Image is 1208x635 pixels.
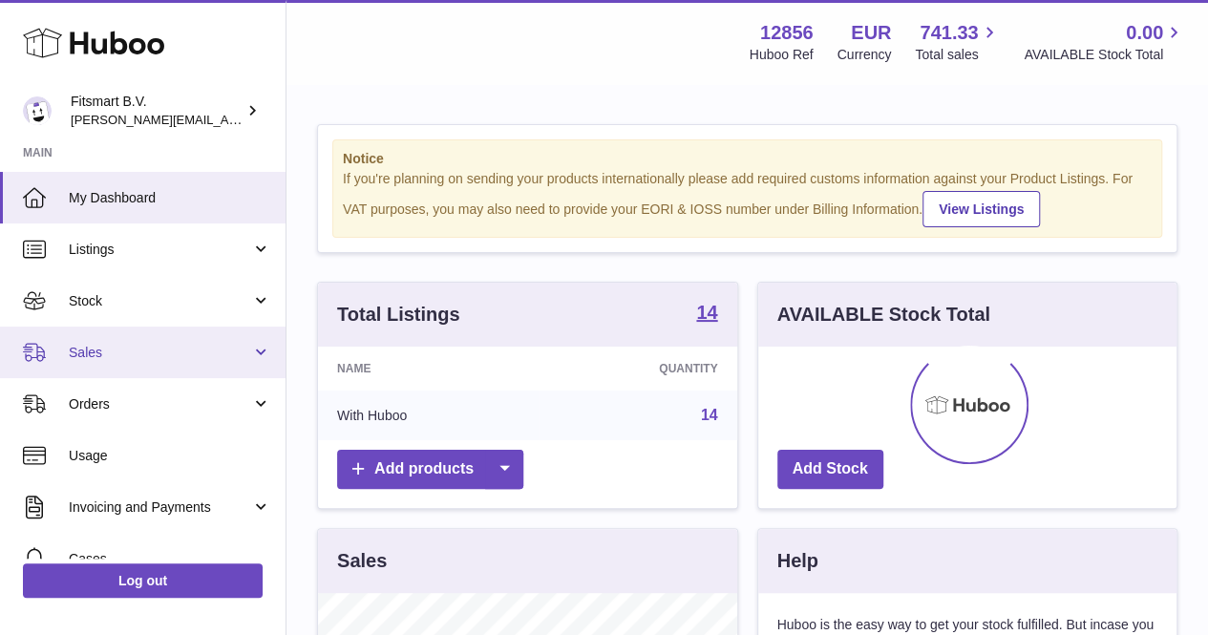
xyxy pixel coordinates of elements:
[701,407,718,423] a: 14
[343,170,1152,227] div: If you're planning on sending your products internationally please add required customs informati...
[69,189,271,207] span: My Dashboard
[1126,20,1163,46] span: 0.00
[318,391,539,440] td: With Huboo
[777,548,818,574] h3: Help
[71,112,383,127] span: [PERSON_NAME][EMAIL_ADDRESS][DOMAIN_NAME]
[750,46,814,64] div: Huboo Ref
[71,93,243,129] div: Fitsmart B.V.
[539,347,736,391] th: Quantity
[337,450,523,489] a: Add products
[777,302,990,328] h3: AVAILABLE Stock Total
[23,563,263,598] a: Log out
[920,20,978,46] span: 741.33
[69,498,251,517] span: Invoicing and Payments
[337,548,387,574] h3: Sales
[69,292,251,310] span: Stock
[760,20,814,46] strong: 12856
[69,550,271,568] span: Cases
[343,150,1152,168] strong: Notice
[851,20,891,46] strong: EUR
[696,303,717,326] a: 14
[837,46,892,64] div: Currency
[915,20,1000,64] a: 741.33 Total sales
[922,191,1040,227] a: View Listings
[69,241,251,259] span: Listings
[318,347,539,391] th: Name
[1024,46,1185,64] span: AVAILABLE Stock Total
[777,450,883,489] a: Add Stock
[915,46,1000,64] span: Total sales
[23,96,52,125] img: jonathan@leaderoo.com
[696,303,717,322] strong: 14
[337,302,460,328] h3: Total Listings
[69,344,251,362] span: Sales
[1024,20,1185,64] a: 0.00 AVAILABLE Stock Total
[69,447,271,465] span: Usage
[69,395,251,413] span: Orders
